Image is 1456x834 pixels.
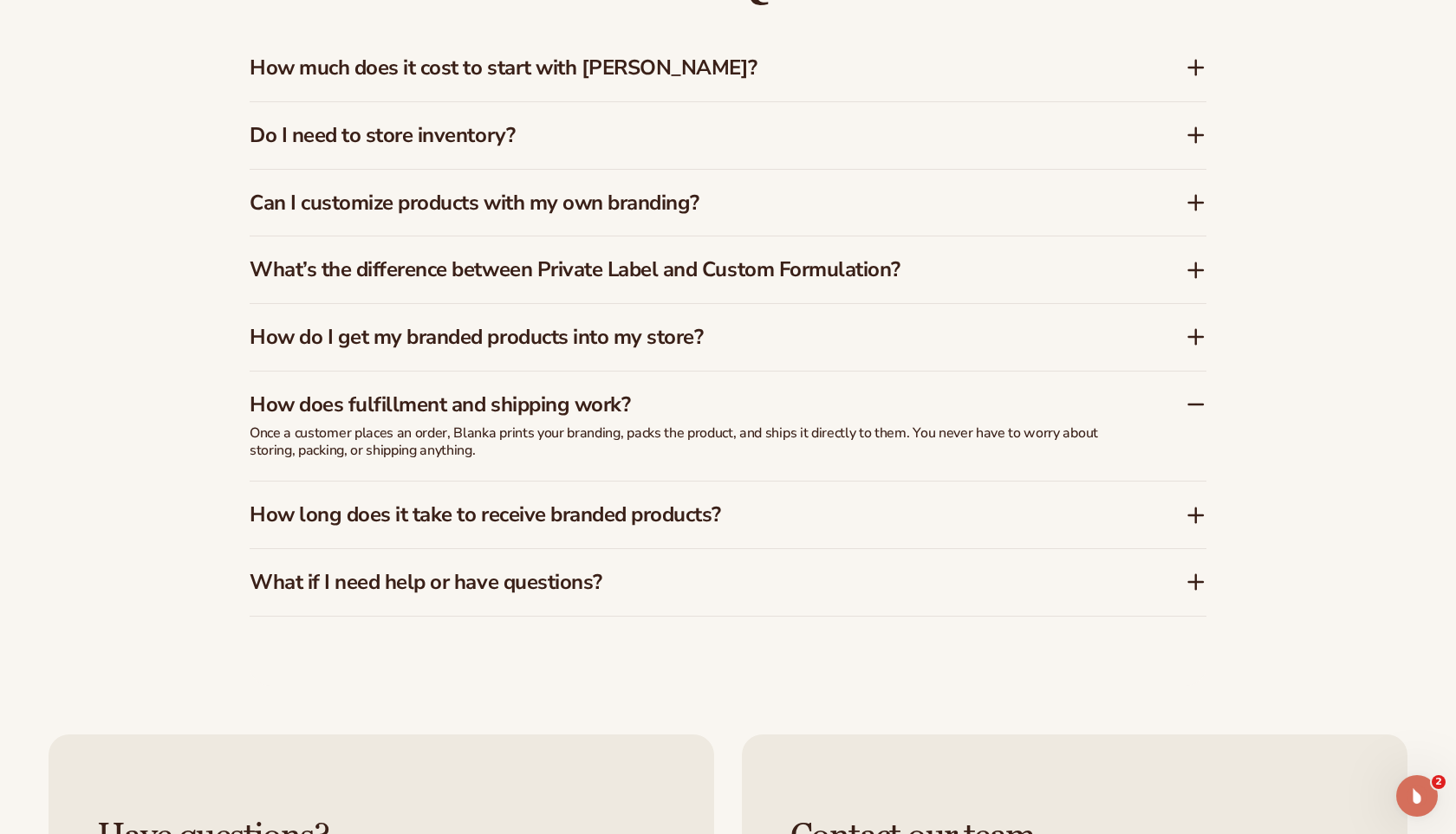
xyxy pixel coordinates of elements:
[250,570,1134,595] h3: What if I need help or have questions?
[1432,775,1446,789] span: 2
[250,502,1134,527] h3: How long does it take to receive branded products?
[1396,775,1438,817] iframe: Intercom live chat
[250,123,1134,148] h3: Do I need to store inventory?
[250,392,1134,417] h3: How does fulfillment and shipping work?
[250,325,1134,350] h3: How do I get my branded products into my store?
[250,257,1134,282] h3: What’s the difference between Private Label and Custom Formulation?
[250,191,1134,216] h3: Can I customize products with my own branding?
[250,55,1134,81] h3: How much does it cost to start with [PERSON_NAME]?
[250,424,1116,461] p: Once a customer places an order, Blanka prints your branding, packs the product, and ships it dir...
